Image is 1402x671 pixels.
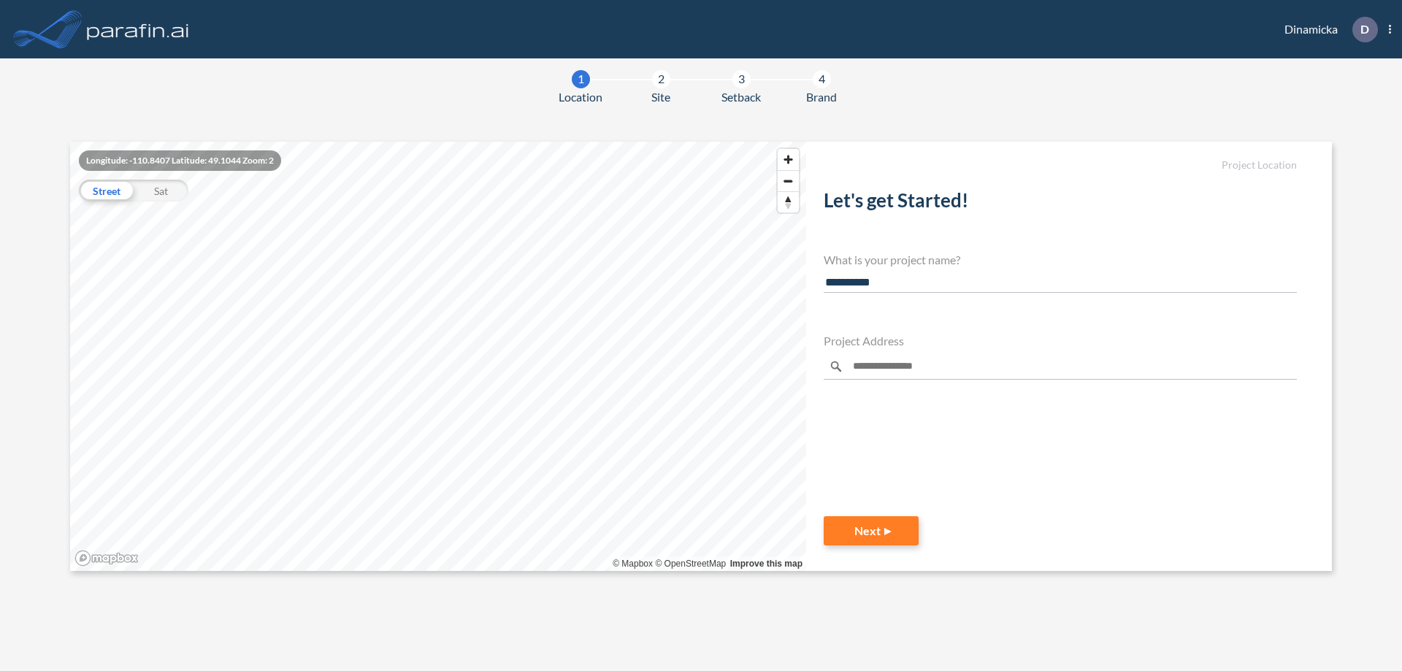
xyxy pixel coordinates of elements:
div: Street [79,180,134,202]
a: Mapbox homepage [74,550,139,567]
img: logo [84,15,192,44]
a: Mapbox [613,559,653,569]
h5: Project Location [824,159,1297,172]
span: Setback [721,88,761,106]
input: Enter a location [824,353,1297,380]
div: Longitude: -110.8407 Latitude: 49.1044 Zoom: 2 [79,150,281,171]
button: Zoom in [778,149,799,170]
h4: What is your project name? [824,253,1297,267]
h2: Let's get Started! [824,189,1297,218]
span: Zoom out [778,171,799,191]
button: Reset bearing to north [778,191,799,212]
span: Site [651,88,670,106]
h4: Project Address [824,334,1297,348]
span: Reset bearing to north [778,192,799,212]
button: Zoom out [778,170,799,191]
div: Sat [134,180,188,202]
div: Dinamicka [1263,17,1391,42]
div: 1 [572,70,590,88]
p: D [1360,23,1369,36]
span: Brand [806,88,837,106]
span: Location [559,88,602,106]
div: 4 [813,70,831,88]
a: Improve this map [730,559,802,569]
button: Next [824,516,919,545]
div: 3 [732,70,751,88]
div: 2 [652,70,670,88]
canvas: Map [70,142,806,571]
a: OpenStreetMap [655,559,726,569]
